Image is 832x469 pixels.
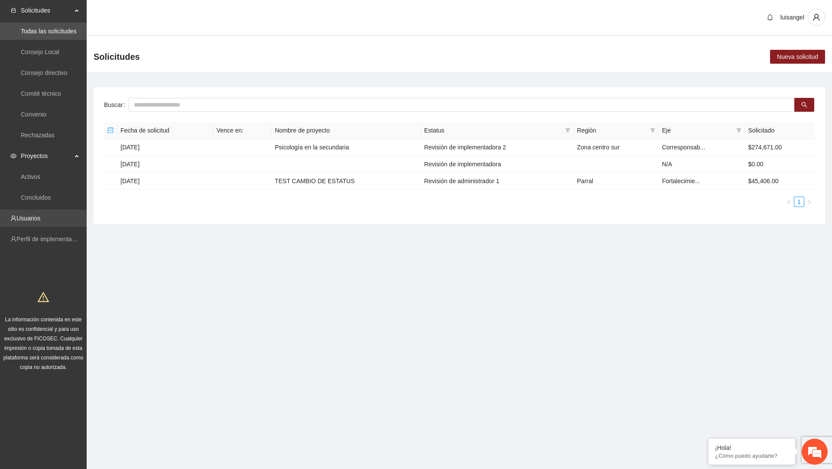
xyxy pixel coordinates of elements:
th: Vence en: [213,122,272,139]
a: Comité técnico [21,90,61,97]
button: user [808,9,825,26]
a: Rechazadas [21,132,55,139]
td: [DATE] [117,139,213,156]
span: search [801,102,807,109]
span: filter [565,128,570,133]
span: filter [563,124,572,137]
button: Nueva solicitud [770,50,825,64]
span: left [786,200,791,205]
span: luisangel [780,14,804,21]
span: Fortalecimie... [662,178,700,184]
td: $274,671.00 [745,139,815,156]
a: 1 [794,197,804,207]
li: Previous Page [783,197,794,207]
li: 1 [794,197,804,207]
span: inbox [10,7,16,13]
span: filter [650,128,655,133]
a: Todas las solicitudes [21,28,76,35]
span: warning [38,291,49,303]
span: Solicitudes [94,50,140,64]
p: ¿Cómo puedo ayudarte? [715,453,789,459]
span: filter [734,124,743,137]
span: bell [764,14,777,21]
td: Zona centro sur [574,139,659,156]
td: Parral [574,173,659,190]
span: Región [577,126,647,135]
span: Nueva solicitud [777,52,818,61]
button: bell [763,10,777,24]
th: Fecha de solicitud [117,122,213,139]
a: Perfil de implementadora [16,236,84,243]
span: Eje [662,126,733,135]
a: Consejo directivo [21,69,67,76]
a: Usuarios [16,215,40,222]
td: Psicología en la secundaria [271,139,421,156]
td: Revisión de implementadora 2 [421,139,574,156]
div: ¡Hola! [715,444,789,451]
button: search [794,98,814,112]
td: [DATE] [117,156,213,173]
button: left [783,197,794,207]
li: Next Page [804,197,815,207]
span: Estatus [424,126,562,135]
span: minus-square [107,127,114,133]
span: Solicitudes [21,2,72,19]
span: right [807,200,812,205]
span: filter [648,124,657,137]
td: N/A [659,156,745,173]
th: Nombre de proyecto [271,122,421,139]
span: La información contenida en este sitio es confidencial y para uso exclusivo de FICOSEC. Cualquier... [3,317,84,370]
a: Concluidos [21,194,51,201]
button: right [804,197,815,207]
td: $45,406.00 [745,173,815,190]
span: Corresponsab... [662,144,705,151]
label: Buscar [104,98,129,112]
span: eye [10,153,16,159]
span: Proyectos [21,147,72,165]
th: Solicitado [745,122,815,139]
span: filter [736,128,741,133]
td: Revisión de implementadora [421,156,574,173]
a: Consejo Local [21,49,59,55]
td: TEST CAMBIO DE ESTATUS [271,173,421,190]
td: [DATE] [117,173,213,190]
td: Revisión de administrador 1 [421,173,574,190]
a: Activos [21,173,40,180]
span: user [808,13,825,21]
td: $0.00 [745,156,815,173]
a: Convenio [21,111,46,118]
